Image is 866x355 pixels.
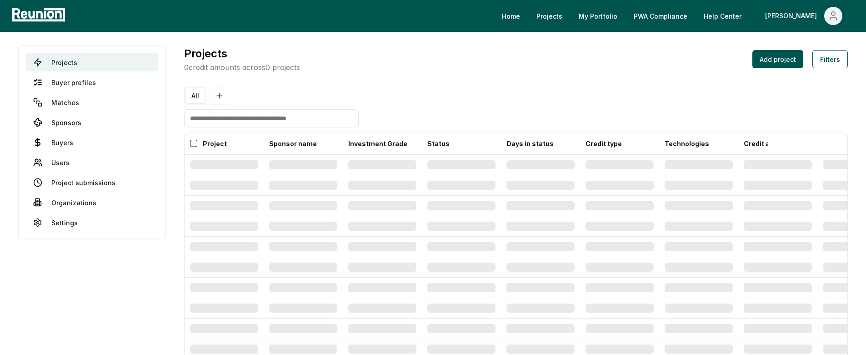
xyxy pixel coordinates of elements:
[495,7,527,25] a: Home
[765,7,821,25] div: [PERSON_NAME]
[505,134,556,152] button: Days in status
[201,134,229,152] button: Project
[758,7,850,25] button: [PERSON_NAME]
[584,134,624,152] button: Credit type
[812,50,848,68] button: Filters
[26,53,158,71] a: Projects
[425,134,451,152] button: Status
[26,213,158,232] a: Settings
[626,7,695,25] a: PWA Compliance
[184,46,300,62] h3: Projects
[529,7,570,25] a: Projects
[267,134,319,152] button: Sponsor name
[26,113,158,132] a: Sponsors
[26,133,158,152] a: Buyers
[26,153,158,172] a: Users
[663,134,711,152] button: Technologies
[752,50,803,68] button: Add project
[571,7,625,25] a: My Portfolio
[742,134,793,152] button: Credit amount
[26,73,158,91] a: Buyer profiles
[696,7,749,25] a: Help Center
[186,88,205,103] button: All
[26,193,158,212] a: Organizations
[184,62,300,73] p: 0 credit amounts across 0 projects
[26,93,158,112] a: Matches
[346,134,409,152] button: Investment Grade
[495,7,857,25] nav: Main
[26,173,158,192] a: Project submissions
